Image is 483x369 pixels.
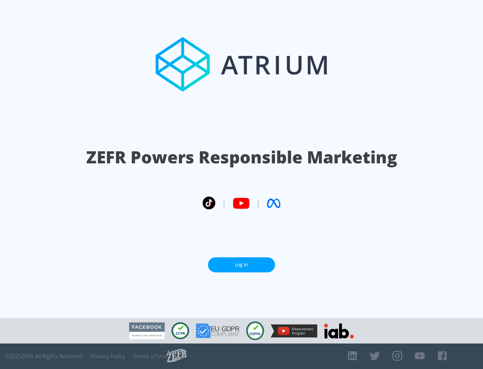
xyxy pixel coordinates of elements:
span: | [222,198,226,208]
a: Terms of Use [133,353,167,360]
span: © 2025 ZEFR All Rights Reserved [5,353,83,360]
a: Log In [208,257,275,272]
img: YouTube Measurement Program [271,324,317,337]
img: GDPR Compliant [196,323,239,338]
img: CCPA Compliant [171,322,189,339]
img: Facebook Marketing Partner [129,322,165,339]
span: | [256,198,260,208]
img: IAB [324,323,354,338]
img: COPPA Compliant [246,321,264,340]
h1: ZEFR Powers Responsible Marketing [86,146,397,169]
a: Privacy Policy [91,353,125,360]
